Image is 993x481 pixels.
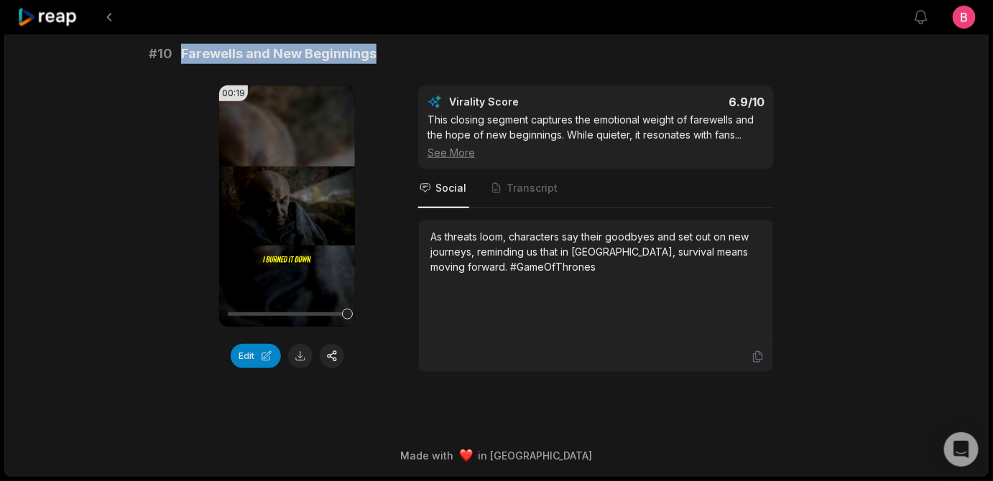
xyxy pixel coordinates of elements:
[231,344,281,368] button: Edit
[460,449,473,462] img: heart emoji
[149,44,172,64] span: # 10
[944,432,979,467] div: Open Intercom Messenger
[428,112,765,160] div: This closing segment captures the emotional weight of farewells and the hope of new beginnings. W...
[219,85,355,327] video: Your browser does not support mp4 format.
[507,181,558,195] span: Transcript
[18,448,975,463] div: Made with in [GEOGRAPHIC_DATA]
[611,95,765,109] div: 6.9 /10
[435,181,466,195] span: Social
[428,145,765,160] div: See More
[181,44,377,64] span: Farewells and New Beginnings
[430,229,762,274] div: As threats loom, characters say their goodbyes and set out on new journeys, reminding us that in ...
[418,169,774,208] nav: Tabs
[449,95,604,109] div: Virality Score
